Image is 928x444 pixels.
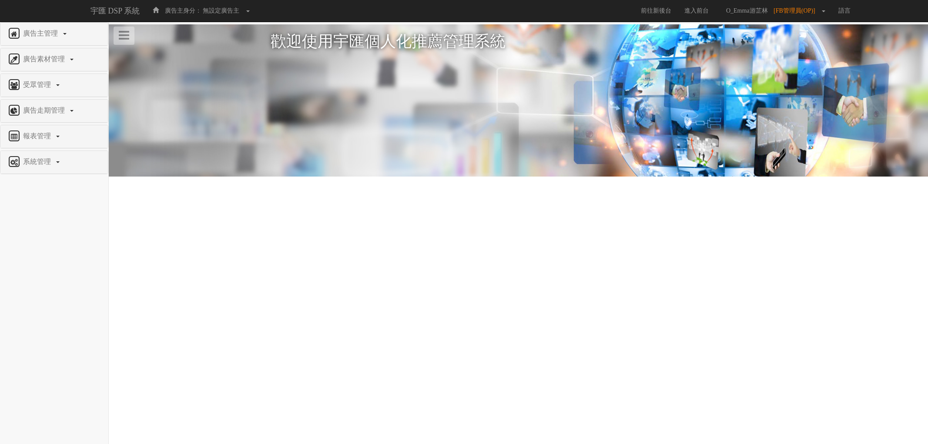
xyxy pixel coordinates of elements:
[21,132,55,140] span: 報表管理
[7,104,101,118] a: 廣告走期管理
[21,55,69,63] span: 廣告素材管理
[722,7,772,14] span: O_Emma游芷林
[271,33,767,50] h1: 歡迎使用宇匯個人化推薦管理系統
[21,30,62,37] span: 廣告主管理
[7,78,101,92] a: 受眾管理
[7,130,101,144] a: 報表管理
[165,7,201,14] span: 廣告主身分：
[7,27,101,41] a: 廣告主管理
[774,7,820,14] span: [FB管理員(OP)]
[21,81,55,88] span: 受眾管理
[21,158,55,165] span: 系統管理
[7,155,101,169] a: 系統管理
[7,53,101,67] a: 廣告素材管理
[21,107,69,114] span: 廣告走期管理
[203,7,239,14] span: 無設定廣告主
